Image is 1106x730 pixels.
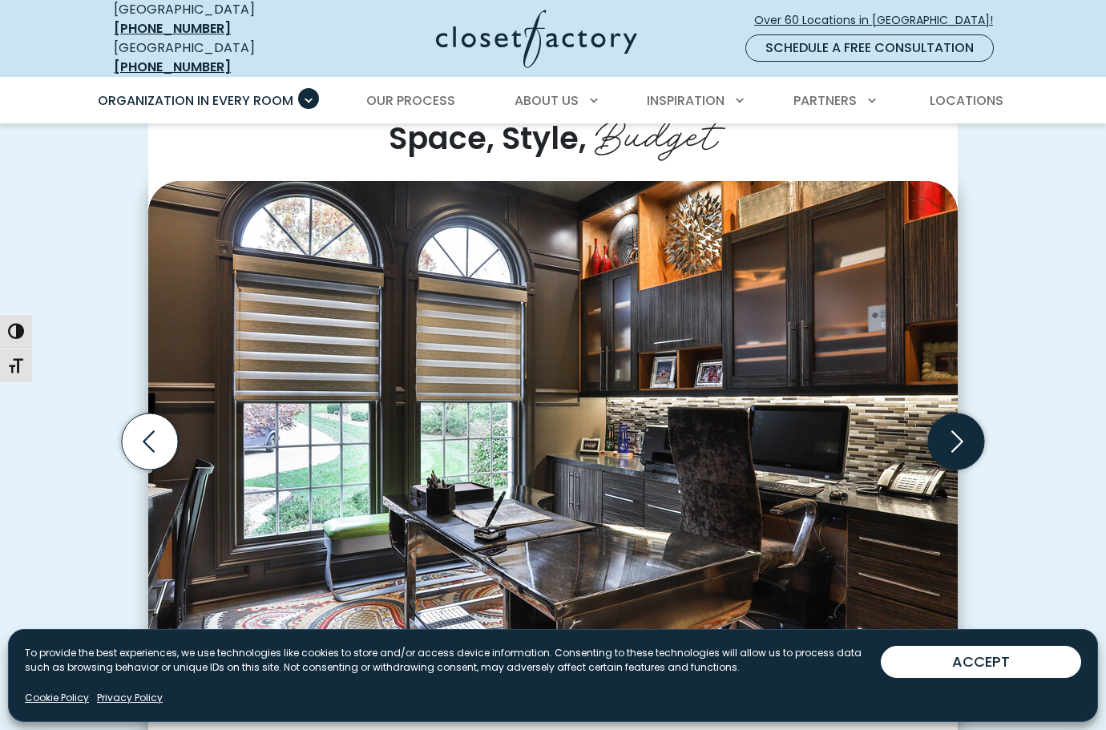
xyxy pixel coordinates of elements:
p: To provide the best experiences, we use technologies like cookies to store and/or access device i... [25,646,881,675]
span: About Us [515,91,579,110]
span: Organization in Every Room [98,91,293,110]
img: Sophisticated home office with dark wood cabinetry, metallic backsplash, under-cabinet lighting, ... [148,181,958,674]
span: Space, Style, [389,116,587,159]
button: Previous slide [115,407,184,476]
div: [GEOGRAPHIC_DATA] [114,38,310,77]
span: Over 60 Locations in [GEOGRAPHIC_DATA]! [754,12,1006,29]
span: Locations [930,91,1003,110]
a: Schedule a Free Consultation [745,34,994,62]
span: Inspiration [647,91,725,110]
button: ACCEPT [881,646,1081,678]
a: [PHONE_NUMBER] [114,19,231,38]
span: Budget [595,100,718,162]
span: Partners [793,91,857,110]
span: Our Process [366,91,455,110]
nav: Primary Menu [87,79,1019,123]
a: [PHONE_NUMBER] [114,58,231,76]
img: Closet Factory Logo [436,10,637,68]
a: Over 60 Locations in [GEOGRAPHIC_DATA]! [753,6,1007,34]
a: Cookie Policy [25,691,89,705]
button: Next slide [922,407,991,476]
a: Privacy Policy [97,691,163,705]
